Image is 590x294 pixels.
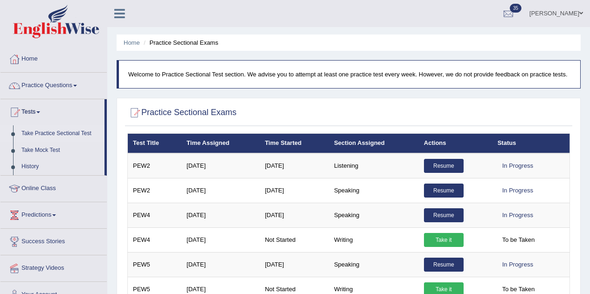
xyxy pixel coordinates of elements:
td: Speaking [329,203,419,227]
td: [DATE] [181,203,260,227]
a: Tests [0,99,104,123]
td: Listening [329,153,419,178]
td: [DATE] [260,252,329,277]
th: Time Started [260,134,329,153]
div: In Progress [498,184,538,198]
td: [DATE] [181,227,260,252]
li: Practice Sectional Exams [141,38,218,47]
a: Predictions [0,202,107,226]
td: [DATE] [181,153,260,178]
td: Not Started [260,227,329,252]
a: Online Class [0,176,107,199]
span: 35 [510,4,521,13]
a: Resume [424,184,464,198]
td: [DATE] [181,252,260,277]
a: Success Stories [0,229,107,252]
td: PEW5 [128,252,182,277]
th: Time Assigned [181,134,260,153]
th: Section Assigned [329,134,419,153]
td: PEW2 [128,178,182,203]
p: Welcome to Practice Sectional Test section. We advise you to attempt at least one practice test e... [128,70,571,79]
td: Speaking [329,178,419,203]
div: In Progress [498,159,538,173]
div: In Progress [498,258,538,272]
td: Writing [329,227,419,252]
td: [DATE] [260,153,329,178]
th: Actions [419,134,493,153]
a: Resume [424,258,464,272]
td: PEW4 [128,227,182,252]
a: Take Mock Test [17,142,104,159]
a: Resume [424,159,464,173]
td: PEW4 [128,203,182,227]
td: [DATE] [260,178,329,203]
a: Resume [424,208,464,222]
a: Take Practice Sectional Test [17,125,104,142]
th: Test Title [128,134,182,153]
a: Practice Questions [0,73,107,96]
span: To be Taken [498,233,540,247]
div: In Progress [498,208,538,222]
td: PEW2 [128,153,182,178]
a: History [17,158,104,175]
h2: Practice Sectional Exams [127,106,236,120]
th: Status [493,134,570,153]
td: [DATE] [260,203,329,227]
a: Home [0,46,107,69]
a: Home [124,39,140,46]
td: [DATE] [181,178,260,203]
a: Take it [424,233,464,247]
a: Strategy Videos [0,255,107,279]
td: Speaking [329,252,419,277]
